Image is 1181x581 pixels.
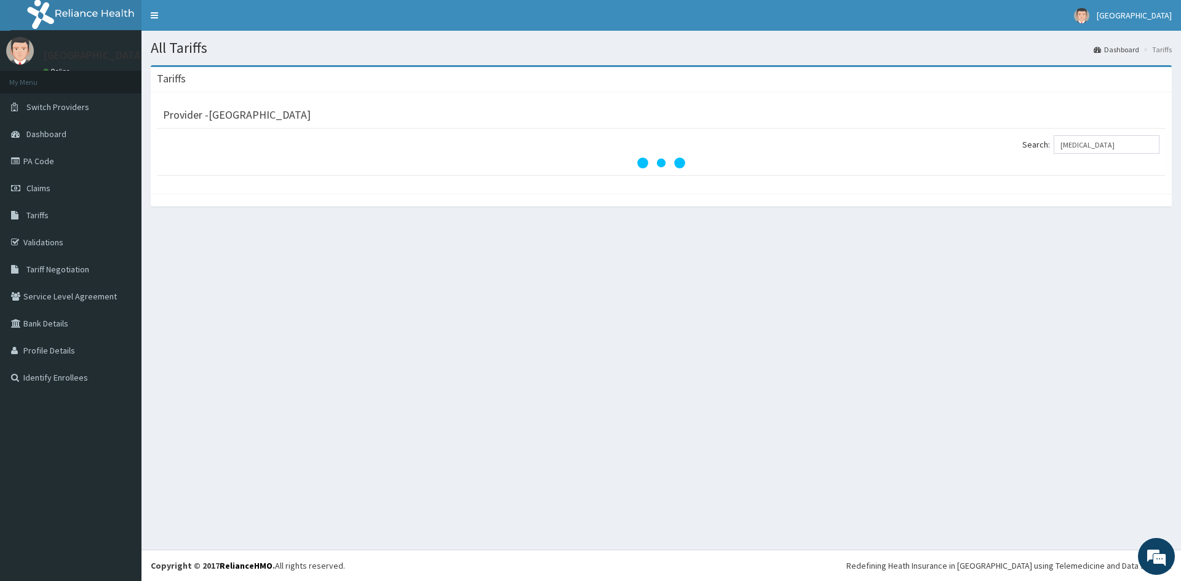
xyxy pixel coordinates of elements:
[637,138,686,188] svg: audio-loading
[26,264,89,275] span: Tariff Negotiation
[6,336,234,379] textarea: Type your message and hit 'Enter'
[1140,44,1172,55] li: Tariffs
[71,155,170,279] span: We're online!
[163,109,311,121] h3: Provider - [GEOGRAPHIC_DATA]
[151,40,1172,56] h1: All Tariffs
[26,183,50,194] span: Claims
[202,6,231,36] div: Minimize live chat window
[846,559,1172,572] div: Redefining Heath Insurance in [GEOGRAPHIC_DATA] using Telemedicine and Data Science!
[43,67,73,76] a: Online
[1097,10,1172,21] span: [GEOGRAPHIC_DATA]
[26,101,89,113] span: Switch Providers
[1094,44,1139,55] a: Dashboard
[1074,8,1089,23] img: User Image
[151,560,275,571] strong: Copyright © 2017 .
[1054,135,1159,154] input: Search:
[220,560,272,571] a: RelianceHMO
[26,210,49,221] span: Tariffs
[157,73,186,84] h3: Tariffs
[1022,135,1159,154] label: Search:
[23,61,50,92] img: d_794563401_company_1708531726252_794563401
[6,37,34,65] img: User Image
[141,550,1181,581] footer: All rights reserved.
[64,69,207,85] div: Chat with us now
[26,128,66,140] span: Dashboard
[43,50,145,61] p: [GEOGRAPHIC_DATA]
